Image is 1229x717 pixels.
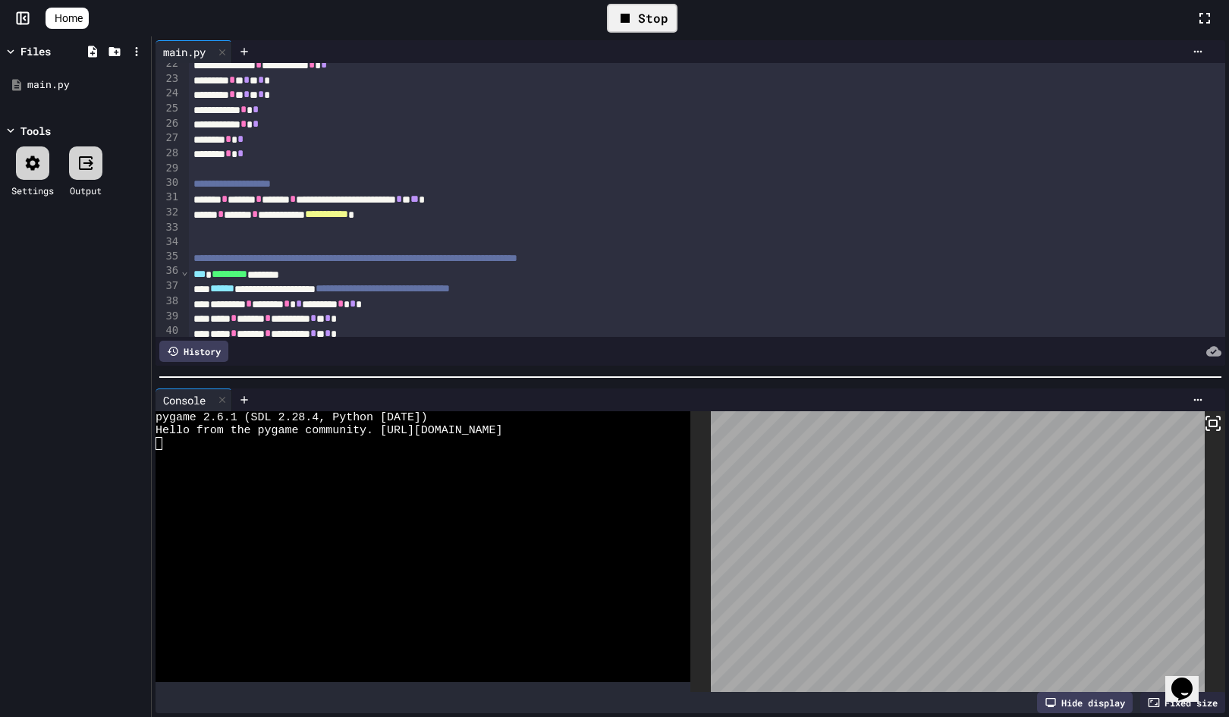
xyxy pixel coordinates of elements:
[156,205,181,220] div: 32
[156,323,181,338] div: 40
[156,388,232,411] div: Console
[20,123,51,139] div: Tools
[156,56,181,71] div: 22
[156,424,502,437] span: Hello from the pygame community. [URL][DOMAIN_NAME]
[156,309,181,324] div: 39
[159,341,228,362] div: History
[55,11,83,26] span: Home
[20,43,51,59] div: Files
[607,4,677,33] div: Stop
[181,265,188,277] span: Fold line
[156,175,181,190] div: 30
[27,77,146,93] div: main.py
[1140,692,1225,713] div: Fixed size
[156,86,181,101] div: 24
[1037,692,1133,713] div: Hide display
[1165,656,1214,702] iframe: chat widget
[156,220,181,234] div: 33
[156,234,181,249] div: 34
[156,392,213,408] div: Console
[156,249,181,264] div: 35
[156,44,213,60] div: main.py
[46,8,89,29] a: Home
[70,184,102,197] div: Output
[11,184,54,197] div: Settings
[156,294,181,309] div: 38
[156,131,181,146] div: 27
[156,116,181,131] div: 26
[156,161,181,175] div: 29
[156,411,428,424] span: pygame 2.6.1 (SDL 2.28.4, Python [DATE])
[156,146,181,161] div: 28
[156,101,181,116] div: 25
[156,263,181,278] div: 36
[156,278,181,294] div: 37
[156,71,181,86] div: 23
[156,40,232,63] div: main.py
[156,190,181,205] div: 31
